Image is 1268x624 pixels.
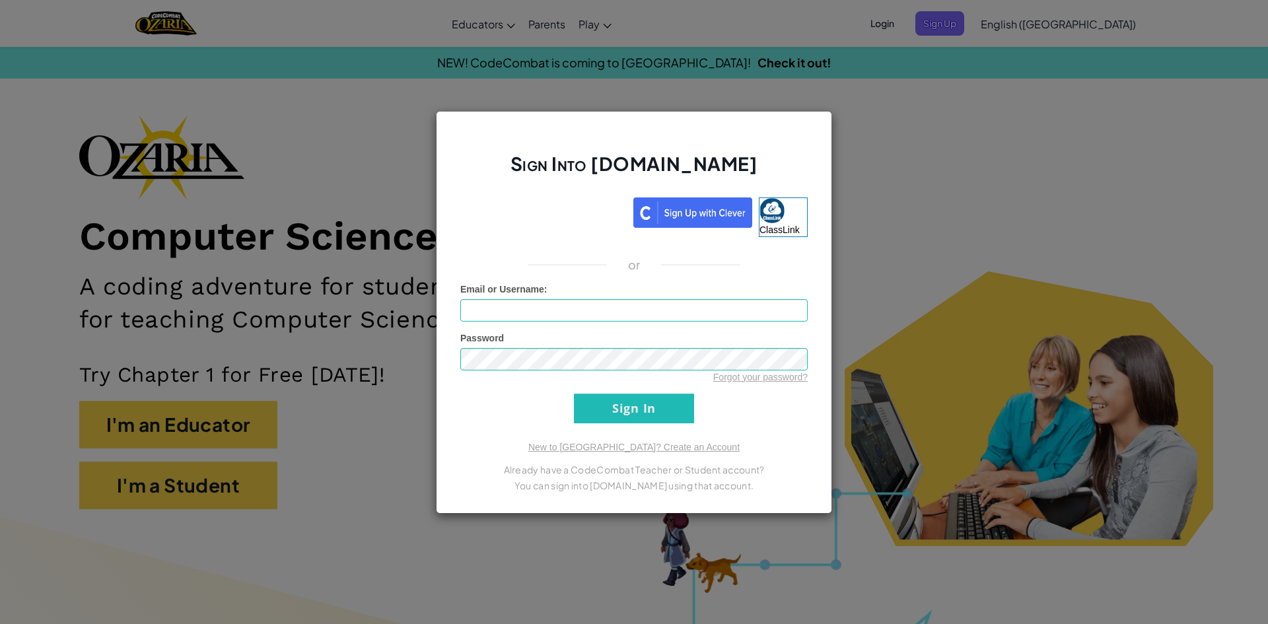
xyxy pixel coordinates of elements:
p: or [628,257,641,273]
img: clever_sso_button@2x.png [633,197,752,228]
span: ClassLink [759,225,800,235]
p: Already have a CodeCombat Teacher or Student account? [460,462,808,477]
input: Sign In [574,394,694,423]
label: : [460,283,547,296]
a: Forgot your password? [713,372,808,382]
span: Email or Username [460,284,544,295]
img: classlink-logo-small.png [759,198,785,223]
iframe: Sign in with Google Button [454,196,633,225]
a: New to [GEOGRAPHIC_DATA]? Create an Account [528,442,740,452]
p: You can sign into [DOMAIN_NAME] using that account. [460,477,808,493]
h2: Sign Into [DOMAIN_NAME] [460,151,808,190]
span: Password [460,333,504,343]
